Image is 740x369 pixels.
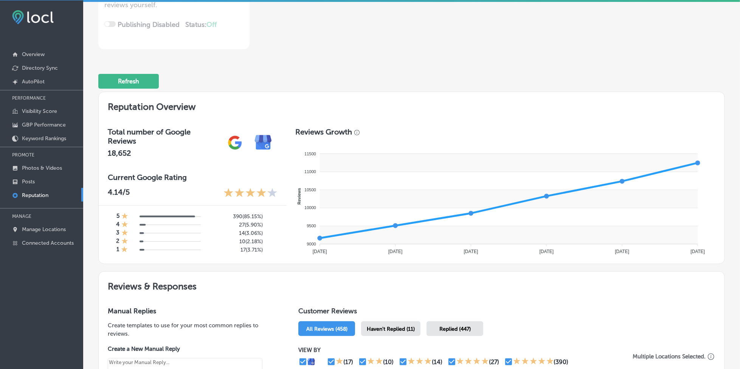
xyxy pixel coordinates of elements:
tspan: 9000 [307,242,316,246]
h2: 18,652 [108,149,221,158]
div: 1 Star [121,246,128,254]
tspan: [DATE] [464,249,478,254]
tspan: 10000 [304,206,316,210]
h3: Manual Replies [108,307,274,315]
h4: 2 [116,238,119,246]
button: Refresh [98,74,159,89]
h4: 4 [116,221,119,229]
text: Reviews [296,188,301,205]
tspan: 11500 [304,152,316,156]
p: Connected Accounts [22,240,74,246]
h5: 17 ( 3.71% ) [214,247,263,253]
p: Visibility Score [22,108,57,114]
h5: 27 ( 5.90% ) [214,222,263,228]
tspan: 9500 [307,224,316,228]
p: Photos & Videos [22,165,62,171]
tspan: 10500 [304,188,316,192]
div: 1 Star [121,221,128,229]
p: Manage Locations [22,226,66,233]
p: VIEW BY [298,347,632,353]
img: e7ababfa220611ac49bdb491a11684a6.png [249,128,278,157]
p: Overview [22,51,45,58]
div: 1 Star [336,357,343,366]
h4: 5 [116,213,119,221]
h4: 3 [116,229,119,238]
p: Keyword Rankings [22,135,66,142]
div: 2 Stars [367,357,383,366]
h3: Current Google Rating [108,173,278,182]
h3: Reviews Growth [296,127,352,136]
tspan: [DATE] [539,249,554,254]
div: 4.14 Stars [223,188,278,199]
h2: Reputation Overview [99,92,724,118]
p: Reputation [22,192,48,199]
div: 1 Star [121,213,128,221]
span: Replied (447) [439,326,471,332]
img: gPZS+5FD6qPJAAAAABJRU5ErkJggg== [221,128,249,157]
h1: Customer Reviews [298,307,715,318]
h2: Reviews & Responses [99,272,724,298]
p: Posts [22,178,35,185]
div: 1 Star [121,238,128,246]
div: (27) [489,358,499,366]
label: Create a New Manual Reply [108,346,262,352]
p: Create templates to use for your most common replies to reviews. [108,321,274,338]
tspan: [DATE] [388,249,402,254]
div: (14) [432,358,442,366]
p: Multiple Locations Selected. [633,353,706,360]
div: 4 Stars [456,357,489,366]
p: 4.14 /5 [108,188,130,199]
p: Directory Sync [22,65,58,71]
p: AutoPilot [22,78,45,85]
div: (390) [554,358,569,366]
div: 1 Star [121,229,128,238]
div: 3 Stars [408,357,432,366]
h4: 1 [116,246,119,254]
span: All Reviews (458) [306,326,348,332]
tspan: [DATE] [615,249,629,254]
h5: 390 ( 85.15% ) [214,213,263,220]
div: (17) [343,358,353,366]
h5: 14 ( 3.06% ) [214,230,263,236]
h5: 10 ( 2.18% ) [214,238,263,245]
tspan: [DATE] [312,249,327,254]
div: 5 Stars [513,357,554,366]
tspan: [DATE] [690,249,705,254]
img: fda3e92497d09a02dc62c9cd864e3231.png [12,10,54,24]
span: Haven't Replied (11) [367,326,415,332]
h3: Total number of Google Reviews [108,127,221,145]
tspan: 11000 [304,169,316,174]
p: GBP Performance [22,122,66,128]
div: (10) [383,358,394,366]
